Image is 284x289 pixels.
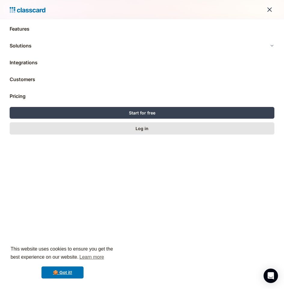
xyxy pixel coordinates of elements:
a: Features [10,22,274,36]
a: learn more about cookies [78,253,105,262]
div: Open Intercom Messenger [264,269,278,283]
a: Customers [10,72,274,87]
div: cookieconsent [5,240,120,284]
div: Log in [136,125,148,132]
div: Start for free [129,110,155,116]
a: Start for free [10,107,274,119]
div: Solutions [10,38,274,53]
a: Logo [10,5,45,14]
a: dismiss cookie message [41,266,84,278]
div: menu [262,2,274,17]
a: Pricing [10,89,274,103]
span: This website uses cookies to ensure you get the best experience on our website. [11,245,115,262]
a: Log in [10,122,274,135]
a: Integrations [10,55,274,70]
div: Solutions [10,42,32,49]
